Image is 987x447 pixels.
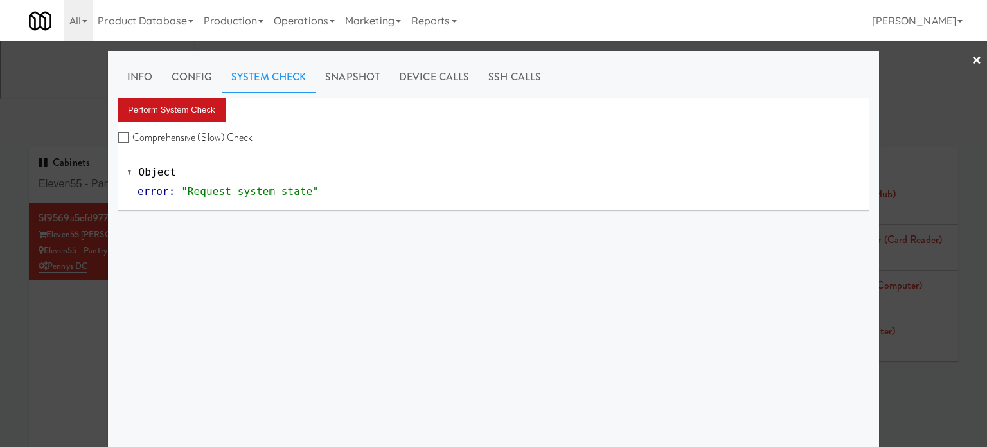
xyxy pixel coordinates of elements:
a: Info [118,61,162,93]
span: : [169,185,175,197]
a: Device Calls [389,61,479,93]
span: error [138,185,169,197]
button: Perform System Check [118,98,226,122]
a: SSH Calls [479,61,551,93]
input: Comprehensive (Slow) Check [118,133,132,143]
a: Snapshot [316,61,389,93]
span: Object [139,166,176,178]
a: × [972,41,982,81]
img: Micromart [29,10,51,32]
span: "Request system state" [181,185,319,197]
a: Config [162,61,222,93]
label: Comprehensive (Slow) Check [118,128,253,147]
a: System Check [222,61,316,93]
